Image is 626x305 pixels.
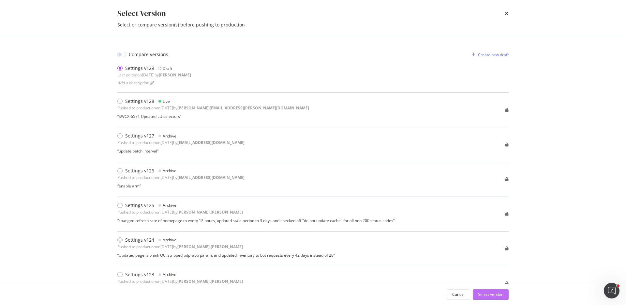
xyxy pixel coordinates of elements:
button: Cancel [447,289,470,300]
div: Settings v125 [125,202,154,209]
div: Draft [163,66,172,71]
div: Pushed to production on [DATE] by [117,175,245,180]
div: Pushed to production on [DATE] by [117,140,245,145]
b: [PERSON_NAME].[PERSON_NAME] [177,279,243,284]
div: Settings v126 [125,168,154,174]
div: Settings v129 [125,65,154,72]
div: “ update batch interval ” [117,148,245,154]
div: “ changed refresh rate of homepage to every 12 hours, updated stale period to 3 days and checked ... [117,218,395,223]
div: Compare versions [129,51,168,58]
div: Settings v123 [125,271,154,278]
div: Archive [163,202,176,208]
button: Select version [473,289,509,300]
div: Archive [163,272,176,277]
div: “ SWCX-6571 Updated LU selectors ” [117,114,309,119]
div: Pushed to production on [DATE] by [117,279,243,284]
div: “ Updated page is blank QC, stripped pdp_app param, and updated inventory to bot requests every 4... [117,252,335,258]
div: Archive [163,133,176,139]
div: Select Version [117,8,166,19]
b: [PERSON_NAME].[PERSON_NAME] [177,244,243,249]
div: “ enable arm ” [117,183,245,189]
div: Settings v127 [125,133,154,139]
div: Pushed to production on [DATE] by [117,244,243,249]
div: Create new draft [478,52,509,57]
div: Pushed to production on [DATE] by [117,209,243,215]
b: [PERSON_NAME][EMAIL_ADDRESS][PERSON_NAME][DOMAIN_NAME] [177,105,309,111]
b: [EMAIL_ADDRESS][DOMAIN_NAME] [177,175,245,180]
div: times [505,8,509,19]
iframe: Intercom live chat [604,283,619,298]
b: [PERSON_NAME] [159,72,191,78]
b: [EMAIL_ADDRESS][DOMAIN_NAME] [177,140,245,145]
button: Create new draft [469,49,509,60]
div: Last edited on [DATE] by [117,72,191,78]
div: Select or compare version(s) before pushing to production [117,22,509,28]
b: [PERSON_NAME].[PERSON_NAME] [177,209,243,215]
span: Add a description [117,80,149,86]
div: Pushed to production on [DATE] by [117,105,309,111]
div: Archive [163,168,176,173]
div: Cancel [452,292,465,297]
div: Settings v124 [125,237,154,243]
div: Archive [163,237,176,243]
div: Settings v128 [125,98,154,104]
div: Select version [478,292,503,297]
div: Live [163,99,170,104]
